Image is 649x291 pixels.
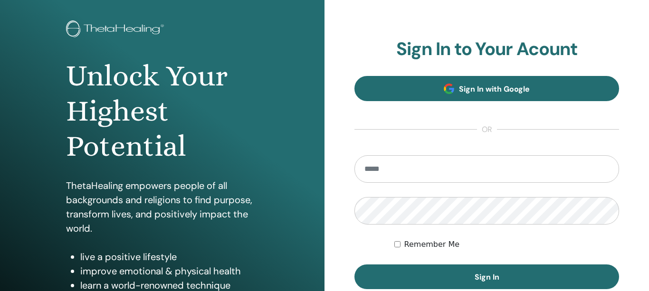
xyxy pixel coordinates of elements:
span: or [477,124,497,135]
label: Remember Me [404,239,460,250]
div: Keep me authenticated indefinitely or until I manually logout [394,239,619,250]
span: Sign In [475,272,499,282]
button: Sign In [354,264,619,289]
span: Sign In with Google [459,84,530,94]
h1: Unlock Your Highest Potential [66,58,258,164]
li: improve emotional & physical health [80,264,258,278]
p: ThetaHealing empowers people of all backgrounds and religions to find purpose, transform lives, a... [66,178,258,235]
a: Sign In with Google [354,76,619,101]
h2: Sign In to Your Acount [354,38,619,60]
li: live a positive lifestyle [80,250,258,264]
